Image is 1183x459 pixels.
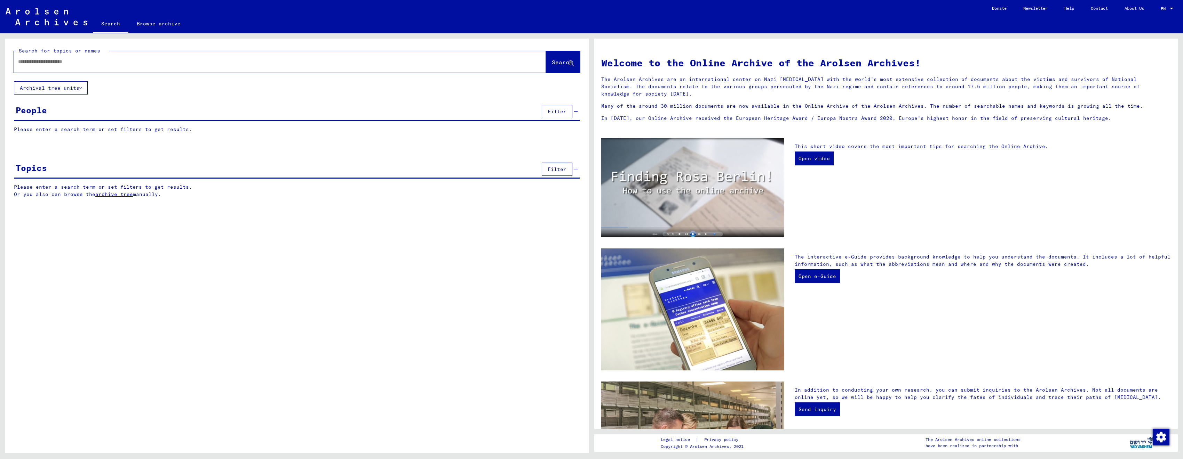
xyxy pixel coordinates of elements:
[93,15,128,33] a: Search
[14,81,88,95] button: Archival tree units
[6,8,87,25] img: Arolsen_neg.svg
[699,436,747,443] a: Privacy policy
[542,163,572,176] button: Filter
[95,191,133,197] a: archive tree
[552,59,573,66] span: Search
[16,104,47,116] div: People
[548,166,566,172] span: Filter
[1153,429,1169,445] img: Change consent
[542,105,572,118] button: Filter
[601,56,1171,70] h1: Welcome to the Online Archive of the Arolsen Archives!
[548,108,566,115] span: Filter
[546,51,580,73] button: Search
[661,436,696,443] a: Legal notice
[128,15,189,32] a: Browse archive
[16,162,47,174] div: Topics
[601,248,784,370] img: eguide.jpg
[661,443,747,450] p: Copyright © Arolsen Archives, 2021
[926,443,1021,449] p: have been realized in partnership with
[795,253,1171,268] p: The interactive e-Guide provides background knowledge to help you understand the documents. It in...
[19,48,100,54] mat-label: Search for topics or names
[14,126,580,133] p: Please enter a search term or set filters to get results.
[795,402,840,416] a: Send inquiry
[661,436,747,443] div: |
[601,115,1171,122] p: In [DATE], our Online Archive received the European Heritage Award / Europa Nostra Award 2020, Eu...
[795,269,840,283] a: Open e-Guide
[795,143,1171,150] p: This short video covers the most important tips for searching the Online Archive.
[795,151,834,165] a: Open video
[601,138,784,237] img: video.jpg
[601,103,1171,110] p: Many of the around 30 million documents are now available in the Online Archive of the Arolsen Ar...
[14,183,580,198] p: Please enter a search term or set filters to get results. Or you also can browse the manually.
[926,436,1021,443] p: The Arolsen Archives online collections
[1161,6,1168,11] span: EN
[601,76,1171,98] p: The Arolsen Archives are an international center on Nazi [MEDICAL_DATA] with the world’s most ext...
[795,386,1171,401] p: In addition to conducting your own research, you can submit inquiries to the Arolsen Archives. No...
[1128,434,1154,451] img: yv_logo.png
